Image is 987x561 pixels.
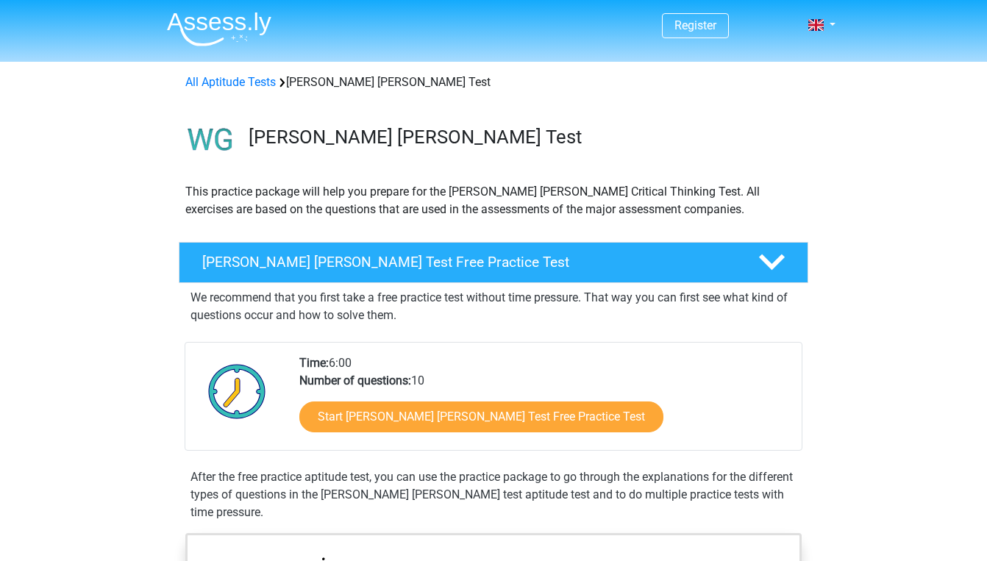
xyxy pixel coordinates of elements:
[185,75,276,89] a: All Aptitude Tests
[179,74,808,91] div: [PERSON_NAME] [PERSON_NAME] Test
[173,242,814,283] a: [PERSON_NAME] [PERSON_NAME] Test Free Practice Test
[202,254,735,271] h4: [PERSON_NAME] [PERSON_NAME] Test Free Practice Test
[185,183,802,218] p: This practice package will help you prepare for the [PERSON_NAME] [PERSON_NAME] Critical Thinking...
[167,12,271,46] img: Assessly
[200,354,274,428] img: Clock
[288,354,801,450] div: 6:00 10
[249,126,797,149] h3: [PERSON_NAME] [PERSON_NAME] Test
[299,374,411,387] b: Number of questions:
[179,109,242,171] img: watson glaser test
[185,468,802,521] div: After the free practice aptitude test, you can use the practice package to go through the explana...
[299,356,329,370] b: Time:
[190,289,797,324] p: We recommend that you first take a free practice test without time pressure. That way you can fir...
[674,18,716,32] a: Register
[299,401,663,432] a: Start [PERSON_NAME] [PERSON_NAME] Test Free Practice Test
